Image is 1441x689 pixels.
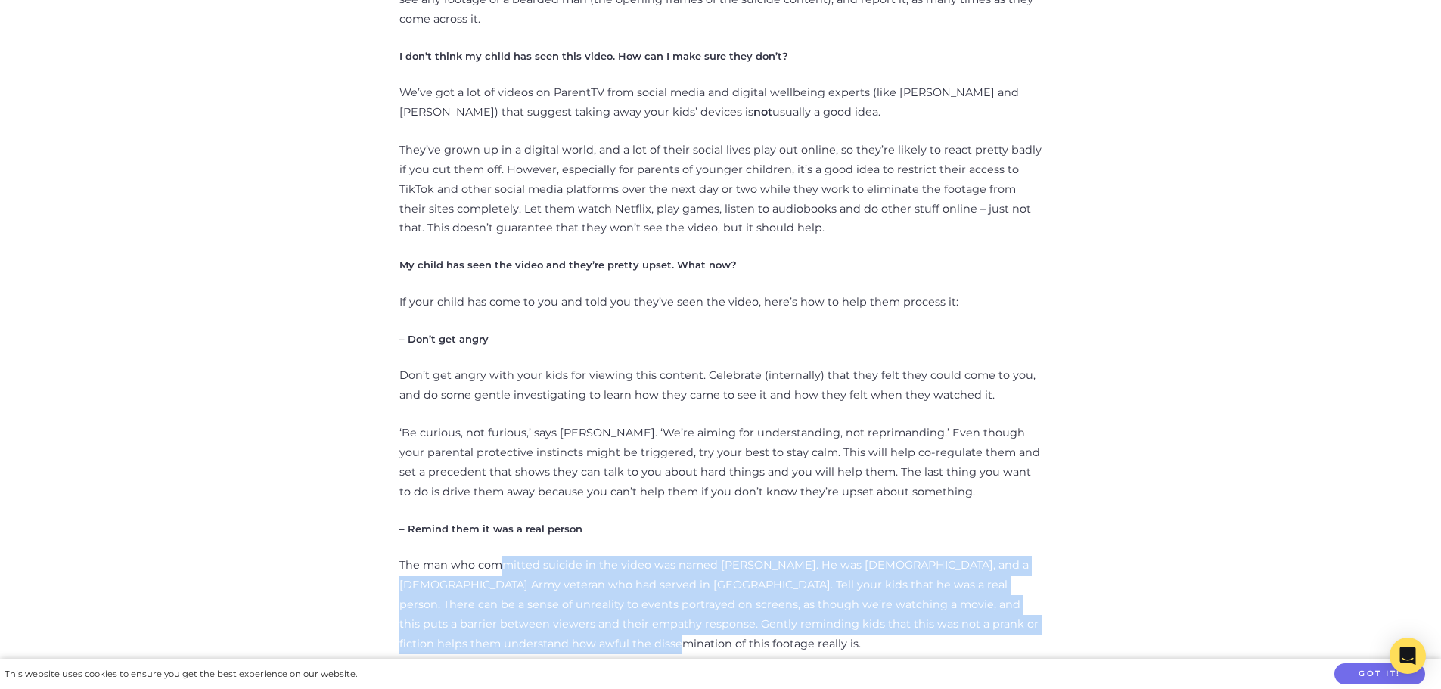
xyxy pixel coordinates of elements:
[399,293,1042,312] p: If your child has come to you and told you they’ve seen the video, here’s how to help them proces...
[5,666,357,682] div: This website uses cookies to ensure you get the best experience on our website.
[399,83,1042,123] p: We’ve got a lot of videos on ParentTV from social media and digital wellbeing experts (like [PERS...
[399,424,1042,502] p: ‘Be curious, not furious,’ says [PERSON_NAME]. ‘We’re aiming for understanding, not reprimanding....
[399,50,788,62] strong: I don’t think my child has seen this video. How can I make sure they don’t?
[753,105,772,119] strong: not
[399,141,1042,239] p: They’ve grown up in a digital world, and a lot of their social lives play out online, so they’re ...
[1334,663,1425,685] button: Got it!
[399,523,582,535] strong: – Remind them it was a real person
[399,556,1042,654] p: The man who committed suicide in the video was named [PERSON_NAME]. He was [DEMOGRAPHIC_DATA], an...
[1390,638,1426,674] div: Open Intercom Messenger
[399,259,737,271] strong: My child has seen the video and they’re pretty upset. What now?
[399,366,1042,405] p: Don’t get angry with your kids for viewing this content. Celebrate (internally) that they felt th...
[399,333,489,345] strong: – Don’t get angry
